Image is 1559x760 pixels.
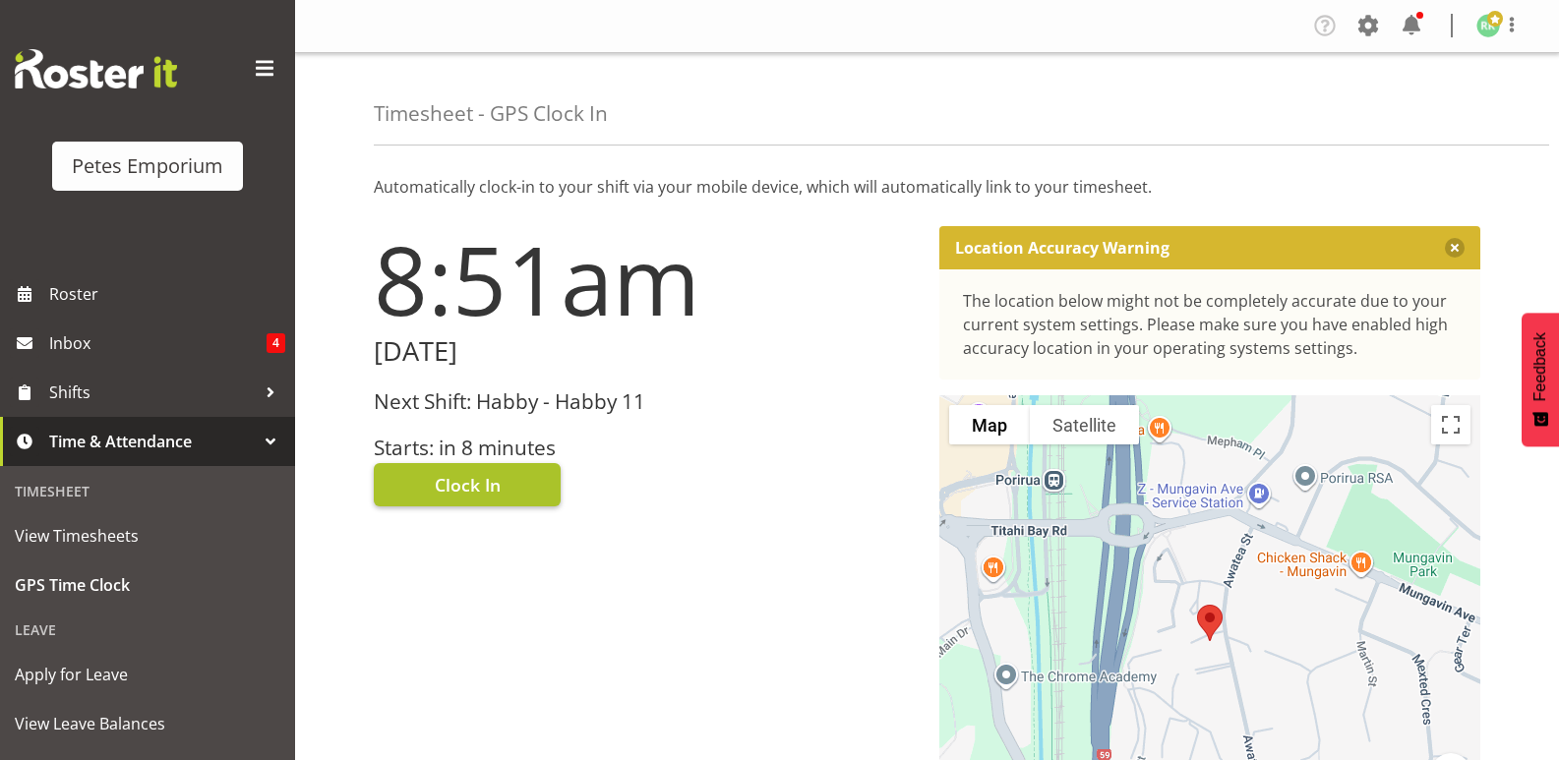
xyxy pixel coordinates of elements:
[949,405,1030,444] button: Show street map
[374,336,916,367] h2: [DATE]
[374,390,916,413] h3: Next Shift: Habby - Habby 11
[15,570,280,600] span: GPS Time Clock
[5,650,290,699] a: Apply for Leave
[5,610,290,650] div: Leave
[267,333,285,353] span: 4
[1431,405,1470,444] button: Toggle fullscreen view
[1030,405,1139,444] button: Show satellite imagery
[1476,14,1500,37] img: ruth-robertson-taylor722.jpg
[49,279,285,309] span: Roster
[15,709,280,738] span: View Leave Balances
[1445,238,1465,258] button: Close message
[1531,332,1549,401] span: Feedback
[435,472,501,497] span: Clock In
[15,49,177,88] img: Rosterit website logo
[374,102,608,125] h4: Timesheet - GPS Clock In
[963,289,1458,360] div: The location below might not be completely accurate due to your current system settings. Please m...
[374,463,561,506] button: Clock In
[1522,313,1559,446] button: Feedback - Show survey
[374,175,1480,199] p: Automatically clock-in to your shift via your mobile device, which will automatically link to you...
[955,238,1169,258] p: Location Accuracy Warning
[5,471,290,511] div: Timesheet
[5,511,290,560] a: View Timesheets
[15,660,280,689] span: Apply for Leave
[49,378,256,407] span: Shifts
[374,437,916,459] h3: Starts: in 8 minutes
[49,427,256,456] span: Time & Attendance
[49,328,267,358] span: Inbox
[5,699,290,748] a: View Leave Balances
[5,560,290,610] a: GPS Time Clock
[374,226,916,332] h1: 8:51am
[15,521,280,551] span: View Timesheets
[72,151,223,181] div: Petes Emporium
